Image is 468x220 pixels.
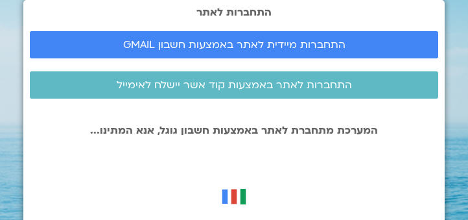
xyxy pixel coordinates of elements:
[30,31,438,58] a: התחברות מיידית לאתר באמצעות חשבון GMAIL
[123,39,345,51] span: התחברות מיידית לאתר באמצעות חשבון GMAIL
[30,125,438,136] p: המערכת מתחברת לאתר באמצעות חשבון גוגל, אנא המתינו...
[30,71,438,99] a: התחברות לאתר באמצעות קוד אשר יישלח לאימייל
[117,79,352,91] span: התחברות לאתר באמצעות קוד אשר יישלח לאימייל
[30,6,438,18] h2: התחברות לאתר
